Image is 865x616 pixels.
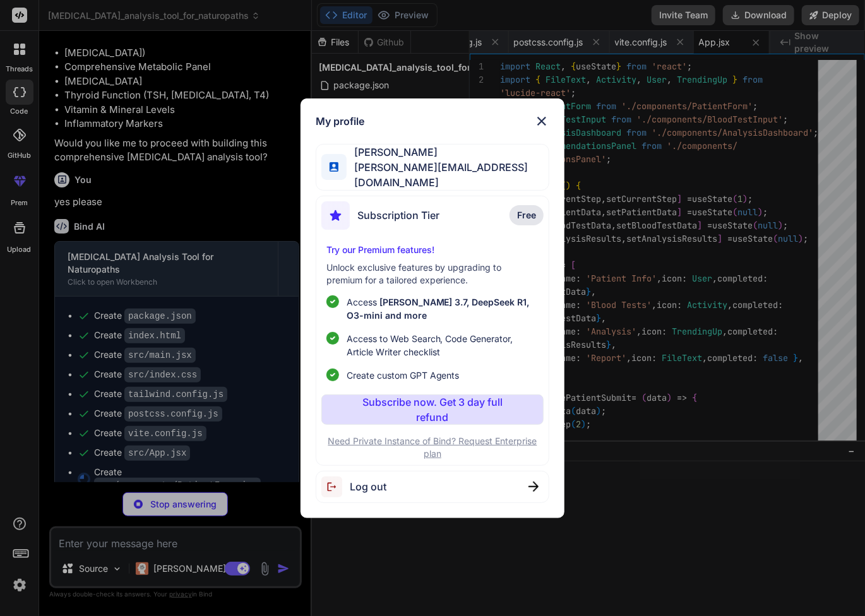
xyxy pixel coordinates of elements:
img: logout [321,477,350,497]
p: Try our Premium features! [326,244,539,256]
img: close [528,482,539,492]
span: Access to Web Search, Code Generator, Article Writer checklist [347,332,539,358]
span: [PERSON_NAME][EMAIL_ADDRESS][DOMAIN_NAME] [347,160,549,190]
p: Access [347,295,539,322]
p: Need Private Instance of Bind? Request Enterprise plan [321,435,544,460]
span: Free [517,209,536,222]
button: Subscribe now. Get 3 day full refund [321,394,544,425]
img: profile [330,162,338,171]
img: checklist [326,369,339,381]
img: close [534,114,549,129]
p: Subscribe now. Get 3 day full refund [346,394,520,425]
img: checklist [326,332,339,345]
span: Log out [350,479,386,494]
img: subscription [321,201,350,230]
p: Unlock exclusive features by upgrading to premium for a tailored experience. [326,261,539,287]
span: Create custom GPT Agents [347,369,460,382]
img: checklist [326,295,339,308]
span: [PERSON_NAME] [347,145,549,160]
span: Subscription Tier [357,208,439,223]
h1: My profile [316,114,364,129]
span: [PERSON_NAME] 3.7, DeepSeek R1, O3-mini and more [347,297,530,321]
